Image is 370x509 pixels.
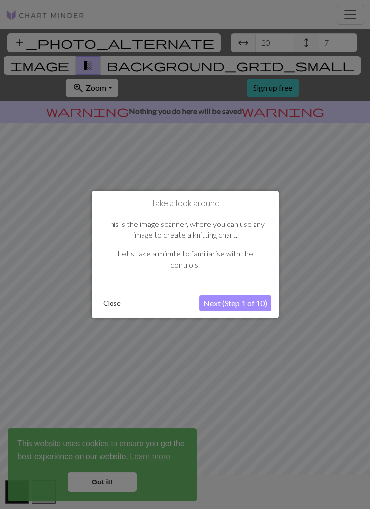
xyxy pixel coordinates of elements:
[92,191,279,318] div: Take a look around
[104,219,266,241] p: This is the image scanner, where you can use any image to create a knitting chart.
[99,198,271,209] h1: Take a look around
[104,248,266,270] p: Let's take a minute to familiarise with the controls.
[99,296,125,311] button: Close
[199,295,271,311] button: Next (Step 1 of 10)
